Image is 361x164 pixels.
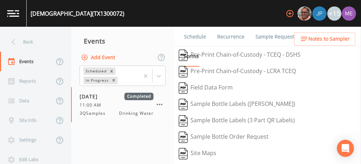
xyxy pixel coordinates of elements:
img: svg%3e [179,132,188,143]
a: Forms [183,46,200,67]
button: Sample Bottle Order Request [174,129,273,145]
button: Sample Bottle Labels (3 Part QR Labels) [174,113,300,129]
button: Field Data Form [174,80,237,96]
a: [DATE]Completed11:00 AM3QSamplesDrinking Water [71,87,174,123]
div: Remove In Progress [110,77,118,84]
img: svg%3e [179,115,188,127]
div: Events [71,32,174,50]
a: COC Details [307,27,337,47]
div: [DEMOGRAPHIC_DATA] (TX1300072) [31,9,124,18]
button: Pre-Print Chain-of-Custody - TCEQ - DSHS [174,47,305,63]
button: Notes to Sampler [294,32,355,46]
div: Open Intercom Messenger [337,140,354,157]
div: In Progress [83,77,110,84]
button: Pre-Print Chain-of-Custody - LCRA TCEQ [174,63,301,80]
img: svg%3e [179,82,188,94]
div: Mike Franklin [297,6,312,21]
img: svg%3e [179,148,188,159]
img: e2d790fa78825a4bb76dcb6ab311d44c [297,6,312,21]
div: +15 [327,6,341,21]
img: svg%3e [179,99,188,110]
div: Scheduled [83,67,108,75]
img: svg%3e [179,50,188,61]
a: Schedule [183,27,207,47]
span: 3QSamples [80,110,110,117]
span: [DATE] [80,93,103,100]
button: Sample Bottle Labels ([PERSON_NAME]) [174,96,300,113]
img: 41241ef155101aa6d92a04480b0d0000 [312,6,327,21]
div: Joshua gere Paul [312,6,327,21]
a: Recurrence [216,27,246,47]
img: svg%3e [179,66,188,77]
a: Sample Requests [254,27,298,47]
span: Completed [124,93,153,100]
img: logo [7,10,19,17]
span: Notes to Sampler [308,35,350,43]
button: Add Event [80,51,118,64]
img: d4d65db7c401dd99d63b7ad86343d265 [342,6,356,21]
div: Remove Scheduled [108,67,115,75]
button: Site Maps [174,145,221,162]
span: 11:00 AM [80,102,106,108]
span: Drinking Water [119,110,153,117]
